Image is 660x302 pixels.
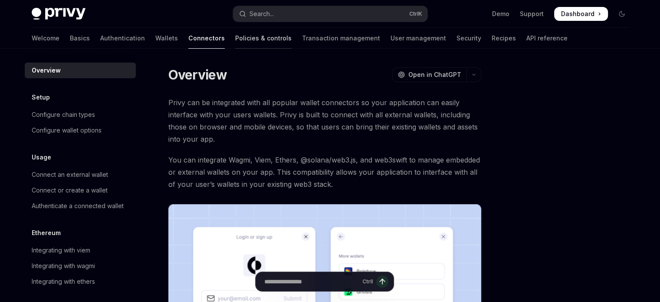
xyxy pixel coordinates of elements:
span: Privy can be integrated with all popular wallet connectors so your application can easily interfa... [168,96,481,145]
div: Integrating with wagmi [32,261,95,271]
button: Open search [233,6,427,22]
a: Integrating with wagmi [25,258,136,274]
a: Wallets [155,28,178,49]
span: Ctrl K [409,10,422,17]
h5: Setup [32,92,50,103]
div: Configure wallet options [32,125,102,136]
div: Connect an external wallet [32,169,108,180]
a: Connect or create a wallet [25,183,136,198]
a: Overview [25,63,136,78]
a: Basics [70,28,90,49]
a: User management [391,28,446,49]
a: Integrating with ethers [25,274,136,289]
a: Welcome [32,28,59,49]
div: Integrating with viem [32,245,90,256]
h5: Usage [32,152,51,163]
a: Policies & controls [235,28,292,49]
img: dark logo [32,8,85,20]
div: Authenticate a connected wallet [32,201,124,211]
div: Connect or create a wallet [32,185,108,196]
div: Overview [32,65,61,76]
span: Open in ChatGPT [408,70,461,79]
button: Send message [376,275,388,288]
a: Support [520,10,544,18]
a: Configure chain types [25,107,136,123]
span: Dashboard [561,10,594,18]
input: Ask a question... [264,272,359,291]
div: Configure chain types [32,110,95,120]
a: API reference [526,28,568,49]
a: Recipes [492,28,516,49]
button: Open in ChatGPT [392,67,466,82]
div: Integrating with ethers [32,276,95,287]
a: Connectors [188,28,225,49]
div: Search... [250,9,274,19]
a: Integrating with viem [25,242,136,258]
a: Configure wallet options [25,123,136,138]
a: Demo [492,10,509,18]
h5: Ethereum [32,228,61,238]
a: Security [456,28,481,49]
a: Connect an external wallet [25,167,136,183]
a: Authenticate a connected wallet [25,198,136,214]
a: Authentication [100,28,145,49]
a: Dashboard [554,7,608,21]
a: Transaction management [302,28,380,49]
h1: Overview [168,67,227,83]
button: Toggle dark mode [615,7,629,21]
span: You can integrate Wagmi, Viem, Ethers, @solana/web3.js, and web3swift to manage embedded or exter... [168,154,481,190]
